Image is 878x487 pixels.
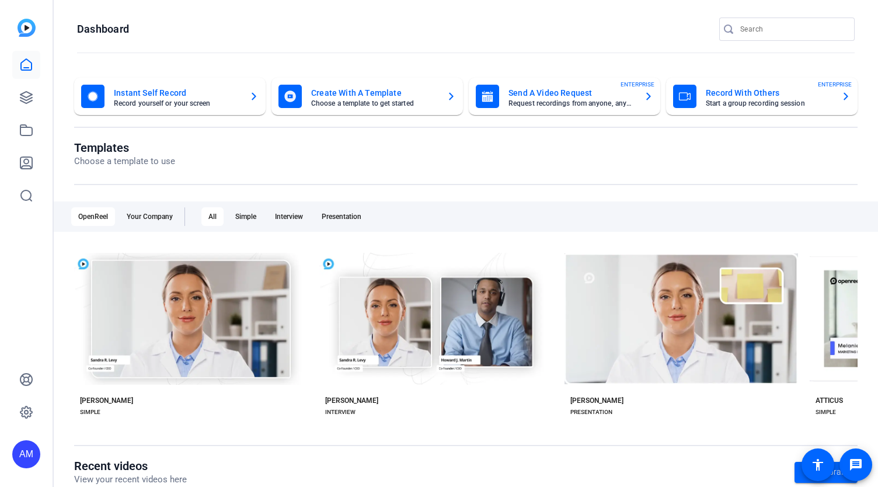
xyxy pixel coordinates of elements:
[621,80,654,89] span: ENTERPRISE
[325,396,378,405] div: [PERSON_NAME]
[666,78,858,115] button: Record With OthersStart a group recording sessionENTERPRISE
[818,80,852,89] span: ENTERPRISE
[570,396,623,405] div: [PERSON_NAME]
[201,207,224,226] div: All
[71,207,115,226] div: OpenReel
[80,408,100,417] div: SIMPLE
[849,458,863,472] mat-icon: message
[268,207,310,226] div: Interview
[508,86,635,100] mat-card-title: Send A Video Request
[228,207,263,226] div: Simple
[120,207,180,226] div: Your Company
[325,408,356,417] div: INTERVIEW
[706,100,832,107] mat-card-subtitle: Start a group recording session
[469,78,660,115] button: Send A Video RequestRequest recordings from anyone, anywhereENTERPRISE
[74,459,187,473] h1: Recent videos
[114,86,240,100] mat-card-title: Instant Self Record
[816,396,843,405] div: ATTICUS
[795,462,858,483] a: Go to library
[80,396,133,405] div: [PERSON_NAME]
[114,100,240,107] mat-card-subtitle: Record yourself or your screen
[740,22,845,36] input: Search
[811,458,825,472] mat-icon: accessibility
[706,86,832,100] mat-card-title: Record With Others
[12,440,40,468] div: AM
[74,78,266,115] button: Instant Self RecordRecord yourself or your screen
[311,86,437,100] mat-card-title: Create With A Template
[315,207,368,226] div: Presentation
[18,19,36,37] img: blue-gradient.svg
[74,141,175,155] h1: Templates
[816,408,836,417] div: SIMPLE
[74,473,187,486] p: View your recent videos here
[311,100,437,107] mat-card-subtitle: Choose a template to get started
[570,408,612,417] div: PRESENTATION
[74,155,175,168] p: Choose a template to use
[271,78,463,115] button: Create With A TemplateChoose a template to get started
[77,22,129,36] h1: Dashboard
[508,100,635,107] mat-card-subtitle: Request recordings from anyone, anywhere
